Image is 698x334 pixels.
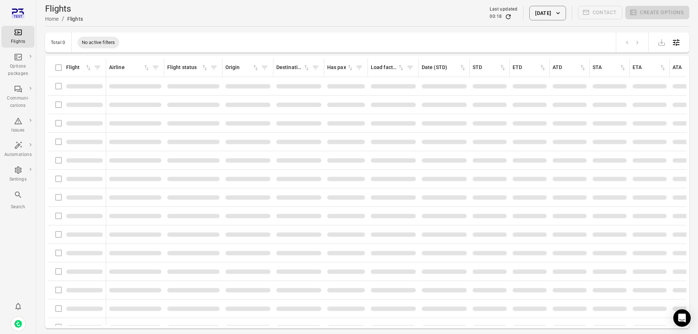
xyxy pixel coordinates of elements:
[1,139,35,161] a: Automations
[422,64,466,72] div: Sort by date (STD) in ascending order
[625,6,689,20] span: Please make a selection to create an option package
[66,64,92,72] div: Sort by flight in ascending order
[4,176,32,183] div: Settings
[4,127,32,134] div: Issues
[11,317,25,331] img: Transavia.png
[45,16,59,22] a: Home
[225,64,259,72] div: Sort by origin in ascending order
[4,204,32,211] div: Search
[669,35,683,50] button: Open table configuration
[622,38,642,47] nav: pagination navigation
[45,15,83,23] nav: Breadcrumbs
[371,64,405,72] div: Sort by load factor in ascending order
[276,64,310,72] div: Sort by destination in ascending order
[1,51,35,80] a: Options packages
[354,62,365,73] span: Filter by has pax
[109,64,150,72] div: Sort by airline in ascending order
[92,62,103,73] span: Filter by flight
[578,6,623,20] span: Please make a selection to create communications
[1,83,35,112] a: Communi-cations
[529,6,566,20] button: [DATE]
[405,62,416,73] span: Filter by load factor
[208,62,219,73] span: Filter by flight status
[1,26,35,48] a: Flights
[8,314,28,334] button: Max
[473,64,506,72] div: Sort by STD in ascending order
[4,63,32,77] div: Options packages
[4,38,32,45] div: Flights
[490,6,517,13] div: Last updated
[45,3,83,15] h1: Flights
[505,13,512,20] button: Refresh data
[259,62,270,73] span: Filter by origin
[1,188,35,213] button: Search
[327,64,354,72] div: Sort by has pax in ascending order
[513,64,546,72] div: Sort by ETD in ascending order
[1,164,35,185] a: Settings
[593,64,626,72] div: Sort by STA in ascending order
[633,64,666,72] div: Sort by ETA in ascending order
[51,40,65,45] div: Total 0
[310,62,321,73] span: Filter by destination
[150,62,161,73] span: Filter by airline
[490,13,502,20] div: 00:18
[77,39,120,46] span: No active filters
[4,151,32,158] div: Automations
[11,299,25,314] button: Notifications
[553,64,586,72] div: Sort by ATD in ascending order
[167,64,208,72] div: Sort by flight status in ascending order
[67,15,83,23] div: Flights
[654,39,669,45] span: Please make a selection to export
[673,309,691,327] div: Open Intercom Messenger
[62,15,64,23] li: /
[4,95,32,109] div: Communi-cations
[1,114,35,136] a: Issues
